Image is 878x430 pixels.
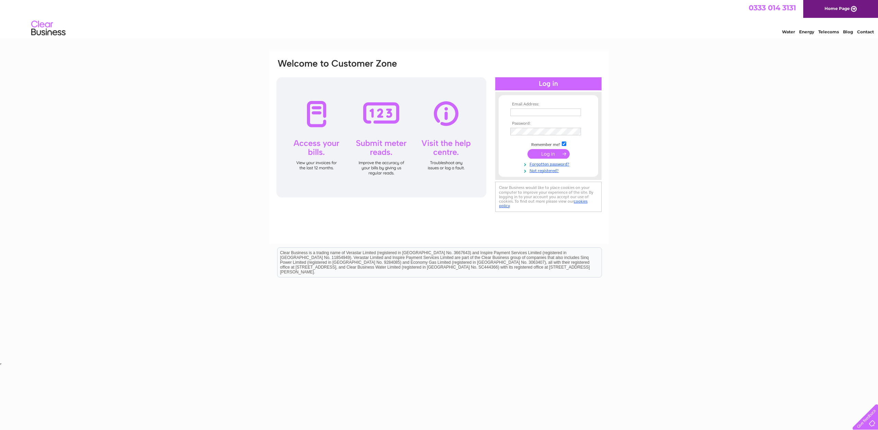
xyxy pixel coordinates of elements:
th: Password: [509,121,588,126]
th: Email Address: [509,102,588,107]
div: Clear Business would like to place cookies on your computer to improve your experience of the sit... [495,182,602,212]
a: Water [782,29,795,34]
a: Blog [843,29,853,34]
a: cookies policy [499,199,588,208]
a: Forgotten password? [510,160,588,167]
img: logo.png [31,18,66,39]
a: Telecoms [818,29,839,34]
td: Remember me? [509,140,588,147]
div: Clear Business is a trading name of Verastar Limited (registered in [GEOGRAPHIC_DATA] No. 3667643... [277,4,602,33]
a: Contact [857,29,874,34]
a: 0333 014 3131 [749,3,796,12]
a: Not registered? [510,167,588,173]
input: Submit [527,149,570,159]
a: Energy [799,29,814,34]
